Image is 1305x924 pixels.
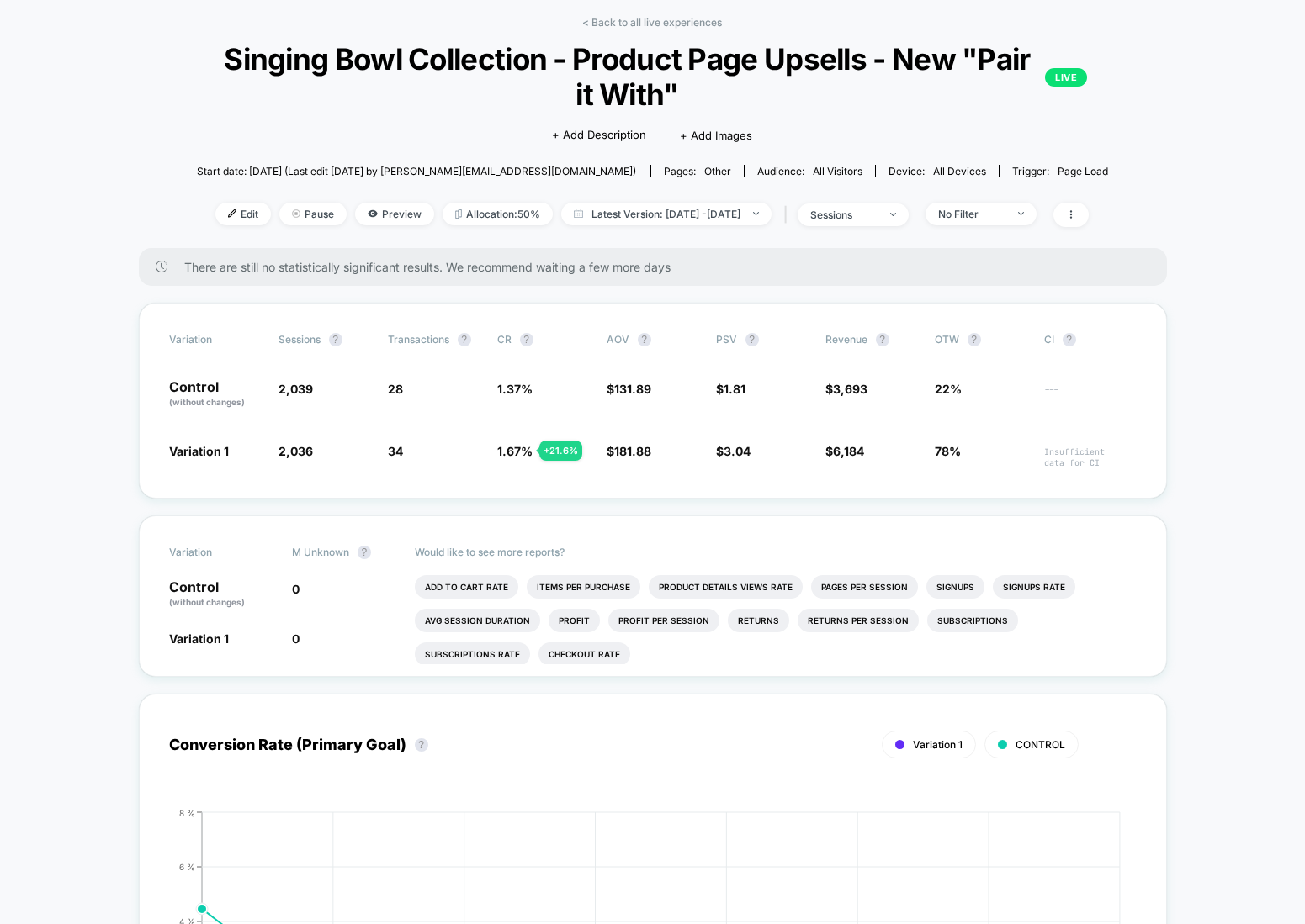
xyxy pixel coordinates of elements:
[935,444,961,458] span: 78%
[292,582,300,596] span: 0
[292,546,349,558] span: M Unknown
[179,807,195,817] tspan: 8 %
[728,609,789,632] li: Returns
[780,203,798,227] span: |
[292,209,300,218] img: end
[169,333,262,346] span: Variation
[169,597,245,607] span: (without changes)
[614,444,651,458] span: 181.88
[716,444,751,458] span: $
[169,380,262,409] p: Control
[520,333,533,346] button: ?
[215,203,271,225] span: Edit
[169,631,229,646] span: Variation 1
[938,208,1005,220] div: No Filter
[443,203,553,225] span: Allocation: 50%
[724,444,751,458] span: 3.04
[638,333,651,346] button: ?
[757,165,862,177] div: Audience:
[388,444,403,458] span: 34
[608,609,719,632] li: Profit Per Session
[927,609,1018,632] li: Subscriptions
[890,213,896,216] img: end
[415,738,428,752] button: ?
[497,444,533,458] span: 1.67 %
[455,209,462,219] img: rebalance
[704,165,731,177] span: other
[993,575,1075,599] li: Signups Rate
[745,333,759,346] button: ?
[1044,446,1137,468] span: Insufficient data for CI
[552,127,646,144] span: + Add Description
[279,203,347,225] span: Pause
[179,861,195,871] tspan: 6 %
[292,631,300,646] span: 0
[527,575,640,599] li: Items Per Purchase
[913,738,963,751] span: Variation 1
[968,333,981,346] button: ?
[935,333,1027,346] span: OTW
[716,382,745,396] span: $
[614,382,651,396] span: 131.89
[1018,212,1024,215] img: end
[1012,165,1108,177] div: Trigger:
[825,382,867,396] span: $
[415,575,518,599] li: Add To Cart Rate
[415,609,540,632] li: Avg Session Duration
[1044,333,1137,346] span: CI
[933,165,986,177] span: all devices
[497,382,533,396] span: 1.37 %
[833,444,864,458] span: 6,184
[811,575,918,599] li: Pages Per Session
[607,382,651,396] span: $
[497,333,512,346] span: CR
[415,642,530,666] li: Subscriptions Rate
[680,129,752,142] span: + Add Images
[607,333,629,346] span: AOV
[358,546,371,559] button: ?
[279,333,321,346] span: Sessions
[279,444,313,458] span: 2,036
[184,260,1133,274] span: There are still no statistically significant results. We recommend waiting a few more days
[825,333,867,346] span: Revenue
[539,441,582,461] div: + 21.6 %
[169,546,262,559] span: Variation
[169,580,275,609] p: Control
[753,212,759,215] img: end
[218,41,1087,112] span: Singing Bowl Collection - Product Page Upsells - New "Pair it With"
[1063,333,1076,346] button: ?
[935,382,962,396] span: 22%
[876,333,889,346] button: ?
[197,165,636,177] span: Start date: [DATE] (Last edit [DATE] by [PERSON_NAME][EMAIL_ADDRESS][DOMAIN_NAME])
[798,609,919,632] li: Returns Per Session
[607,444,651,458] span: $
[724,382,745,396] span: 1.81
[169,444,229,458] span: Variation 1
[279,382,313,396] span: 2,039
[833,382,867,396] span: 3,693
[169,397,245,407] span: (without changes)
[388,333,449,346] span: Transactions
[538,642,630,666] li: Checkout Rate
[582,16,722,29] a: < Back to all live experiences
[574,209,583,218] img: calendar
[1044,384,1137,409] span: ---
[388,382,403,396] span: 28
[549,609,600,632] li: Profit
[355,203,434,225] span: Preview
[329,333,342,346] button: ?
[926,575,984,599] li: Signups
[228,209,236,218] img: edit
[825,444,864,458] span: $
[664,165,731,177] div: Pages:
[813,165,862,177] span: All Visitors
[458,333,471,346] button: ?
[1016,738,1065,751] span: CONTROL
[1045,68,1087,87] p: LIVE
[561,203,772,225] span: Latest Version: [DATE] - [DATE]
[649,575,803,599] li: Product Details Views Rate
[810,209,878,221] div: sessions
[1058,165,1108,177] span: Page Load
[415,546,1137,558] p: Would like to see more reports?
[875,165,999,177] span: Device:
